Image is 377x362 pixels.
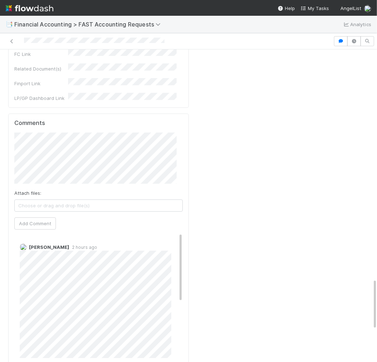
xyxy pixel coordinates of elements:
[14,217,56,230] button: Add Comment
[301,5,329,12] a: My Tasks
[14,80,68,87] div: Finport Link
[364,5,371,12] img: avatar_8d06466b-a936-4205-8f52-b0cc03e2a179.png
[340,5,361,11] span: AngelList
[278,5,295,12] div: Help
[301,5,329,11] span: My Tasks
[69,245,97,250] span: 2 hours ago
[14,65,68,72] div: Related Document(s)
[14,189,41,197] label: Attach files:
[6,21,13,27] span: 📑
[15,200,182,211] span: Choose or drag and drop file(s)
[14,50,68,58] div: FC Link
[14,21,164,28] span: Financial Accounting > FAST Accounting Requests
[343,20,371,29] a: Analytics
[14,120,183,127] h5: Comments
[6,2,53,14] img: logo-inverted-e16ddd16eac7371096b0.svg
[20,243,27,251] img: avatar_d2b43477-63dc-4e62-be5b-6fdd450c05a1.png
[14,95,68,102] div: LP/GP Dashboard Link
[29,244,69,250] span: [PERSON_NAME]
